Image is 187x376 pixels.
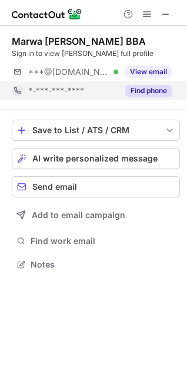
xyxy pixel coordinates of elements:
span: ***@[DOMAIN_NAME] [28,67,109,77]
div: Marwa [PERSON_NAME] BBA [12,35,146,47]
button: Reveal Button [125,85,172,97]
span: Send email [32,182,77,192]
div: Save to List / ATS / CRM [32,126,159,135]
button: Reveal Button [125,66,172,78]
button: Notes [12,256,180,273]
div: Sign in to view [PERSON_NAME] full profile [12,48,180,59]
button: Find work email [12,233,180,249]
span: Find work email [31,236,175,246]
span: Add to email campaign [32,210,125,220]
button: Send email [12,176,180,197]
button: save-profile-one-click [12,120,180,141]
img: ContactOut v5.3.10 [12,7,82,21]
button: Add to email campaign [12,205,180,226]
span: Notes [31,259,175,270]
button: AI write personalized message [12,148,180,169]
span: AI write personalized message [32,154,158,163]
